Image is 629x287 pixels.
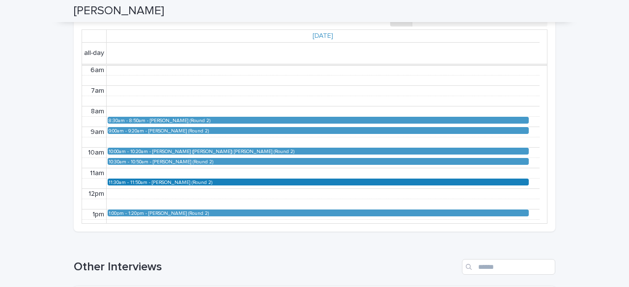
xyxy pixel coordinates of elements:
[86,190,106,198] div: 12pm
[90,210,106,219] div: 1pm
[88,169,106,178] div: 11am
[74,260,458,274] h1: Other Interviews
[152,149,528,154] div: [PERSON_NAME] ([PERSON_NAME]) [PERSON_NAME] (Round 2)
[109,149,152,154] div: 10:00am - 10:20am
[109,210,148,215] div: 1:00pm - 1:20pm
[74,4,164,18] h2: [PERSON_NAME]
[88,128,106,136] div: 9am
[311,30,335,42] a: [DATE]
[148,128,528,133] div: [PERSON_NAME] (Round 2)
[150,118,528,123] div: [PERSON_NAME] (Round 2)
[462,259,555,275] input: Search
[82,49,106,57] span: all-day
[109,128,148,133] div: 9:00am - 9:20am
[109,159,153,164] div: 10:30am - 10:50am
[148,210,528,216] div: [PERSON_NAME] (Round 2)
[89,87,106,95] div: 7am
[86,149,106,157] div: 10am
[89,107,106,116] div: 8am
[152,180,528,185] div: [PERSON_NAME] (Round 2)
[88,66,106,75] div: 6am
[109,118,150,123] div: 8:30am - 8:50am
[153,159,528,164] div: [PERSON_NAME] (Round 2)
[109,180,152,184] div: 11:30am - 11:50am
